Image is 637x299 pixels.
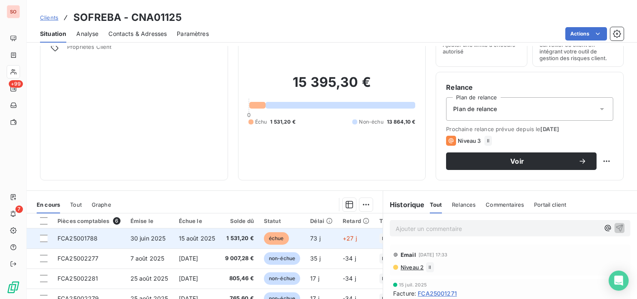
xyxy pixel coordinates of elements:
[400,264,424,271] span: Niveau 2
[108,30,167,38] span: Contacts & Adresses
[248,74,416,99] h2: 15 395,30 €
[446,152,597,170] button: Voir
[359,118,383,126] span: Non-échu
[40,13,58,22] a: Clients
[9,80,23,88] span: +99
[419,252,448,257] span: [DATE] 17:33
[399,282,427,287] span: 15 juil. 2025
[387,118,416,126] span: 13 864,10 €
[343,255,356,262] span: -34 j
[92,201,111,208] span: Graphe
[310,275,319,282] span: 17 j
[486,201,524,208] span: Commentaires
[37,201,60,208] span: En cours
[310,255,321,262] span: 35 j
[40,30,66,38] span: Situation
[7,5,20,18] div: SO
[452,201,476,208] span: Relances
[456,158,578,165] span: Voir
[446,82,613,92] h6: Relance
[225,254,254,263] span: 9 007,28 €
[67,43,218,55] span: Propriétés Client
[401,251,416,258] span: Email
[70,201,82,208] span: Tout
[177,30,209,38] span: Paramètres
[73,10,182,25] h3: SOFREBA - CNA01125
[565,27,607,41] button: Actions
[58,217,120,225] div: Pièces comptables
[58,275,98,282] span: FCA25002281
[393,289,416,298] span: Facture :
[225,274,254,283] span: 805,46 €
[225,218,254,224] div: Solde dû
[343,235,357,242] span: +27 j
[429,265,431,270] span: II
[264,218,300,224] div: Statut
[15,205,23,213] span: 7
[264,232,289,245] span: échue
[179,255,198,262] span: [DATE]
[7,281,20,294] img: Logo LeanPay
[609,271,629,291] div: Open Intercom Messenger
[113,217,120,225] span: 6
[383,200,425,210] h6: Historique
[382,256,384,261] span: II
[418,289,457,298] span: FCA25001271
[310,235,321,242] span: 73 j
[130,255,165,262] span: 7 août 2025
[540,126,559,132] span: [DATE]
[443,41,520,55] span: Ajouter une limite d’encours autorisé
[264,272,300,285] span: non-échue
[539,41,617,61] span: Surveiller ce client en intégrant votre outil de gestion des risques client.
[255,118,267,126] span: Échu
[225,234,254,243] span: 1 531,20 €
[264,252,300,265] span: non-échue
[534,201,566,208] span: Portail client
[430,201,442,208] span: Tout
[382,236,384,241] span: II
[58,235,98,242] span: FCA25001788
[179,218,216,224] div: Échue le
[247,111,251,118] span: 0
[130,235,166,242] span: 30 juin 2025
[453,105,497,113] span: Plan de relance
[76,30,98,38] span: Analyse
[40,14,58,21] span: Clients
[58,255,99,262] span: FCA25002277
[343,275,356,282] span: -34 j
[179,235,216,242] span: 15 août 2025
[382,276,384,281] span: II
[343,218,369,224] div: Retard
[270,118,296,126] span: 1 531,20 €
[179,275,198,282] span: [DATE]
[446,126,613,132] span: Prochaine relance prévue depuis le
[130,218,169,224] div: Émise le
[130,275,168,282] span: 25 août 2025
[379,218,422,224] div: Tag relance
[487,138,489,143] span: II
[458,137,481,144] span: Niveau 3
[310,218,333,224] div: Délai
